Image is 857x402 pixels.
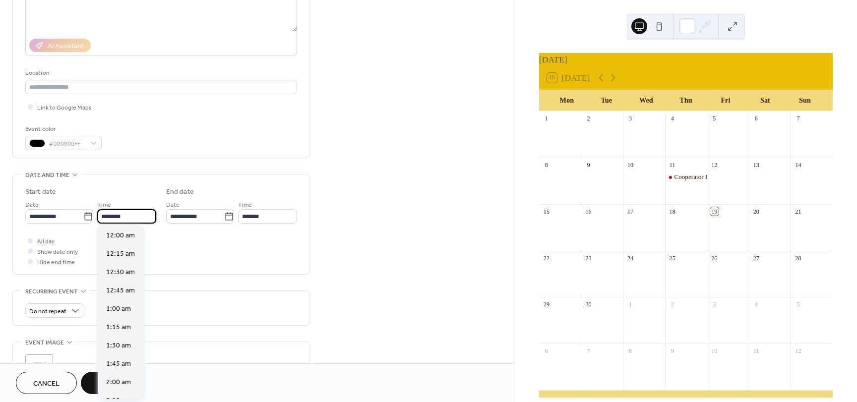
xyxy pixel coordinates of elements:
div: 20 [752,207,760,216]
div: 1 [626,300,635,309]
div: 17 [626,207,635,216]
span: Date [25,200,39,210]
div: 6 [752,114,760,122]
div: 26 [710,254,719,262]
div: 3 [626,114,635,122]
div: 22 [542,254,551,262]
span: Hide end time [37,257,75,268]
div: 8 [626,347,635,355]
button: Cancel [16,372,77,394]
div: Sun [785,90,825,111]
div: 5 [710,114,719,122]
span: 12:45 am [106,286,135,296]
div: 11 [752,347,760,355]
div: 23 [584,254,593,262]
div: 9 [668,347,676,355]
div: 16 [584,207,593,216]
span: Time [238,200,252,210]
div: 4 [668,114,676,122]
span: 2:00 am [106,377,131,388]
div: Wed [626,90,666,111]
div: Mon [547,90,587,111]
div: 6 [542,347,551,355]
div: [DATE] [539,53,833,66]
button: Save [81,372,132,394]
div: Location [25,68,295,78]
div: 15 [542,207,551,216]
div: 12 [710,161,719,169]
div: 14 [794,161,802,169]
span: Recurring event [25,287,78,297]
div: 2 [584,114,593,122]
div: 11 [668,161,676,169]
div: 18 [668,207,676,216]
span: 12:00 am [106,230,135,241]
div: 21 [794,207,802,216]
div: 10 [710,347,719,355]
div: 30 [584,300,593,309]
div: Cooperator Dinner [674,172,723,181]
div: 13 [752,161,760,169]
span: 1:30 am [106,341,131,351]
div: 28 [794,254,802,262]
span: Link to Google Maps [37,103,92,113]
div: 1 [542,114,551,122]
div: Thu [666,90,706,111]
div: 7 [584,347,593,355]
div: 9 [584,161,593,169]
div: Fri [706,90,745,111]
div: Start date [25,187,56,197]
span: Cancel [33,379,60,389]
div: 10 [626,161,635,169]
div: 12 [794,347,802,355]
span: 1:45 am [106,359,131,369]
div: 19 [710,207,719,216]
div: Tue [587,90,626,111]
span: 12:30 am [106,267,135,278]
div: 25 [668,254,676,262]
div: ; [25,354,53,382]
span: All day [37,236,55,247]
div: 4 [752,300,760,309]
span: Date [166,200,180,210]
div: End date [166,187,194,197]
span: Do not repeat [29,306,66,317]
span: 12:15 am [106,249,135,259]
div: Cooperator Dinner [665,172,707,181]
div: 29 [542,300,551,309]
span: Time [97,200,111,210]
div: 8 [542,161,551,169]
div: 5 [794,300,802,309]
div: 24 [626,254,635,262]
div: Sat [745,90,785,111]
span: #000000FF [49,139,86,149]
span: 1:00 am [106,304,131,314]
span: Event image [25,338,64,348]
span: Show date only [37,247,78,257]
div: 27 [752,254,760,262]
span: 1:15 am [106,322,131,333]
span: Date and time [25,170,69,180]
div: 7 [794,114,802,122]
div: 2 [668,300,676,309]
div: 3 [710,300,719,309]
div: Event color [25,124,100,134]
